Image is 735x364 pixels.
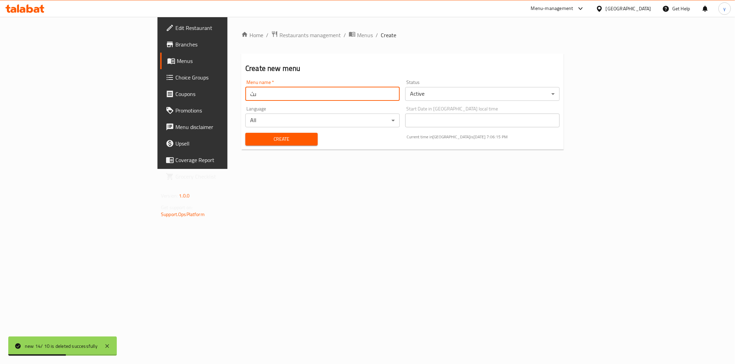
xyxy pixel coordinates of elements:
[405,87,560,101] div: Active
[376,31,378,39] li: /
[245,114,400,127] div: All
[177,57,275,65] span: Menus
[160,168,280,185] a: Grocery Checklist
[175,40,275,49] span: Branches
[407,134,560,140] p: Current time in [GEOGRAPHIC_DATA] is [DATE] 7:06:15 PM
[160,102,280,119] a: Promotions
[245,133,318,146] button: Create
[245,87,400,101] input: Please enter Menu name
[160,20,280,36] a: Edit Restaurant
[381,31,396,39] span: Create
[723,5,726,12] span: y
[161,191,178,200] span: Version:
[531,4,573,13] div: Menu-management
[160,135,280,152] a: Upsell
[606,5,651,12] div: [GEOGRAPHIC_DATA]
[160,86,280,102] a: Coupons
[175,123,275,131] span: Menu disclaimer
[251,135,312,143] span: Create
[161,203,193,212] span: Get support on:
[349,31,373,40] a: Menus
[175,106,275,115] span: Promotions
[245,63,560,74] h2: Create new menu
[160,53,280,69] a: Menus
[175,139,275,148] span: Upsell
[25,342,98,350] div: new 14/ 10 is deleted successfully
[160,69,280,86] a: Choice Groups
[241,31,564,40] nav: breadcrumb
[175,172,275,181] span: Grocery Checklist
[179,191,190,200] span: 1.0.0
[279,31,341,39] span: Restaurants management
[160,119,280,135] a: Menu disclaimer
[175,156,275,164] span: Coverage Report
[357,31,373,39] span: Menus
[175,90,275,98] span: Coupons
[175,24,275,32] span: Edit Restaurant
[161,210,205,219] a: Support.OpsPlatform
[175,73,275,82] span: Choice Groups
[271,31,341,40] a: Restaurants management
[344,31,346,39] li: /
[160,152,280,168] a: Coverage Report
[160,36,280,53] a: Branches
